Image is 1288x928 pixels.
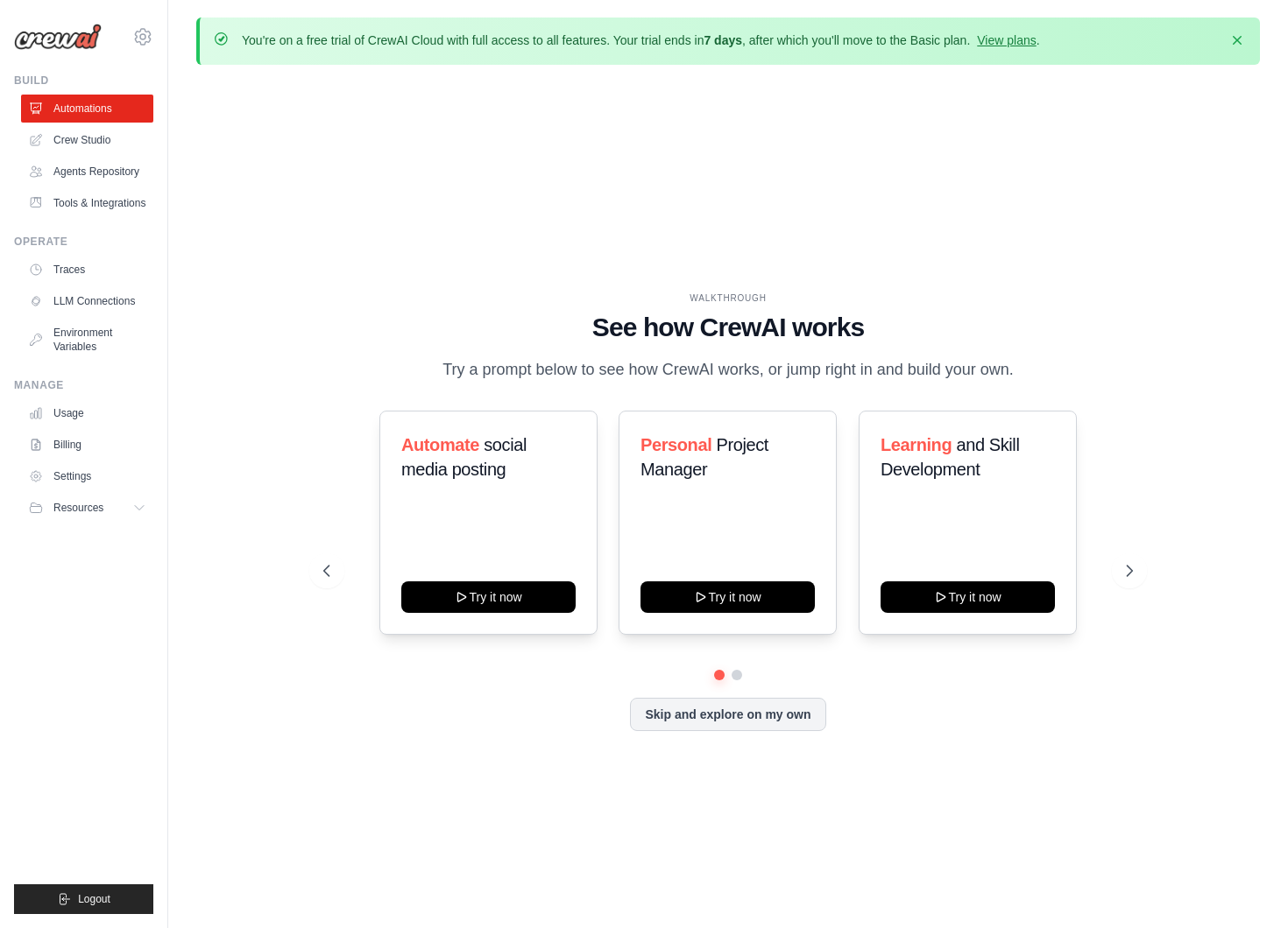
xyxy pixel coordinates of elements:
div: Build [14,74,153,88]
h1: See how CrewAI works [323,312,1132,343]
a: Traces [21,256,153,284]
a: View plans [977,33,1036,47]
div: Manage [14,378,153,392]
button: Resources [21,494,153,522]
button: Skip and explore on my own [630,698,825,731]
img: Logo [14,24,102,50]
a: Agents Repository [21,158,153,186]
a: Environment Variables [21,319,153,361]
p: You're on a free trial of CrewAI Cloud with full access to all features. Your trial ends in , aft... [242,32,1040,49]
a: Tools & Integrations [21,189,153,217]
button: Logout [14,884,153,914]
span: Personal [640,435,711,454]
button: Try it now [881,581,1055,613]
a: Usage [21,399,153,427]
span: Automate [401,435,479,454]
a: Settings [21,462,153,490]
span: Resources [53,501,103,515]
span: and Skill Development [881,435,1019,479]
p: Try a prompt below to see how CrewAI works, or jump right in and build your own. [434,357,1023,383]
a: LLM Connections [21,287,153,315]
strong: 7 days [704,33,742,47]
button: Try it now [640,581,815,613]
a: Billing [21,431,153,459]
span: Logout [78,892,110,906]
div: WALKTHROUGH [323,292,1132,305]
a: Crew Studio [21,126,153,154]
a: Automations [21,95,153,123]
button: Try it now [401,581,576,613]
div: Operate [14,235,153,249]
span: Learning [881,435,952,454]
